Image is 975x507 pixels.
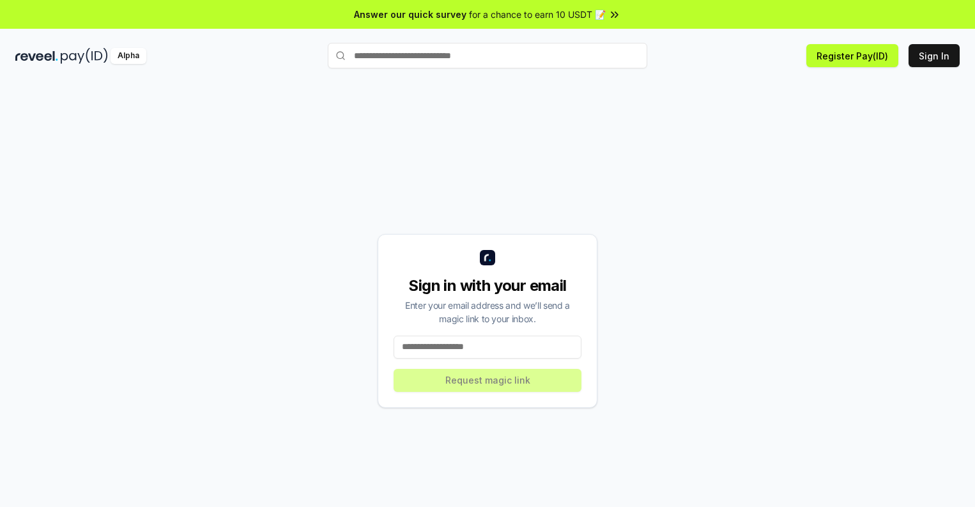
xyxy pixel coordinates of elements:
img: pay_id [61,48,108,64]
button: Sign In [909,44,960,67]
span: for a chance to earn 10 USDT 📝 [469,8,606,21]
img: reveel_dark [15,48,58,64]
div: Alpha [111,48,146,64]
button: Register Pay(ID) [806,44,898,67]
span: Answer our quick survey [354,8,466,21]
img: logo_small [480,250,495,265]
div: Enter your email address and we’ll send a magic link to your inbox. [394,299,581,325]
div: Sign in with your email [394,276,581,296]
